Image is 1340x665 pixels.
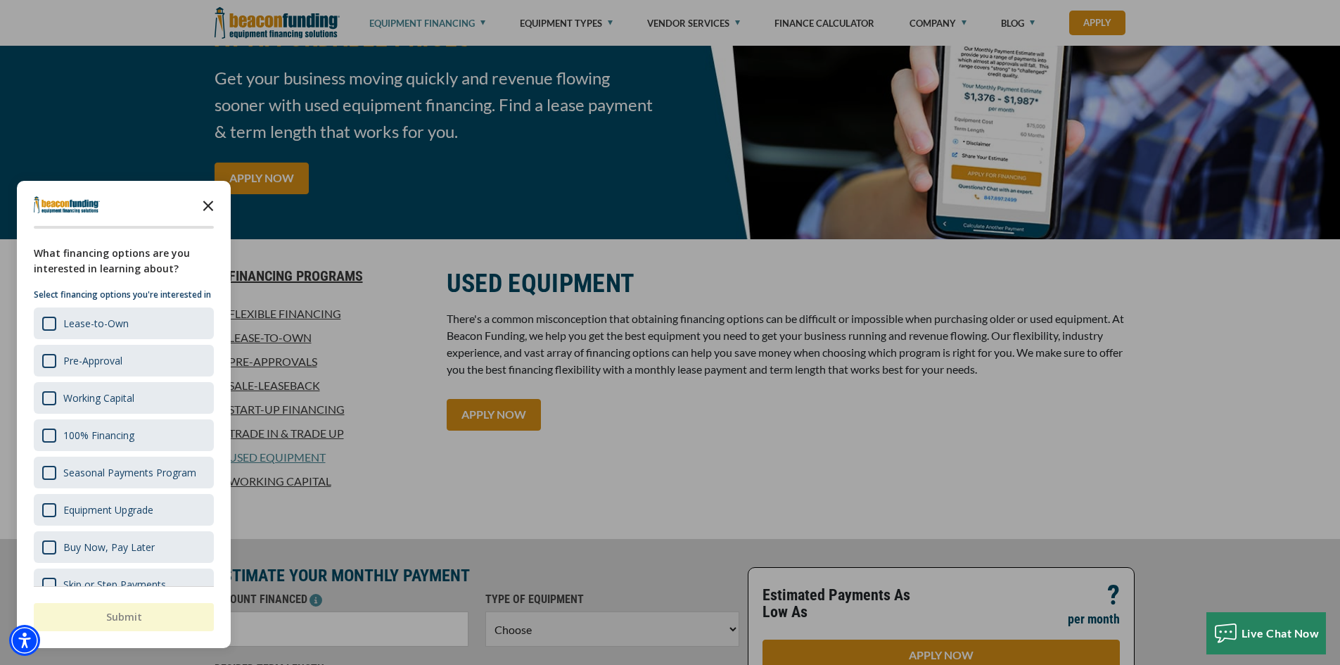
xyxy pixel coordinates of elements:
[34,419,214,451] div: 100% Financing
[63,466,196,479] div: Seasonal Payments Program
[34,457,214,488] div: Seasonal Payments Program
[63,540,155,554] div: Buy Now, Pay Later
[63,354,122,367] div: Pre-Approval
[34,345,214,376] div: Pre-Approval
[34,246,214,277] div: What financing options are you interested in learning about?
[34,308,214,339] div: Lease-to-Own
[34,382,214,414] div: Working Capital
[63,317,129,330] div: Lease-to-Own
[17,181,231,648] div: Survey
[63,429,134,442] div: 100% Financing
[1242,626,1320,640] span: Live Chat Now
[34,494,214,526] div: Equipment Upgrade
[63,391,134,405] div: Working Capital
[34,288,214,302] p: Select financing options you're interested in
[63,578,166,591] div: Skip or Step Payments
[194,191,222,219] button: Close the survey
[34,569,214,600] div: Skip or Step Payments
[34,603,214,631] button: Submit
[34,196,100,213] img: Company logo
[9,625,40,656] div: Accessibility Menu
[34,531,214,563] div: Buy Now, Pay Later
[1206,612,1327,654] button: Live Chat Now
[63,503,153,517] div: Equipment Upgrade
